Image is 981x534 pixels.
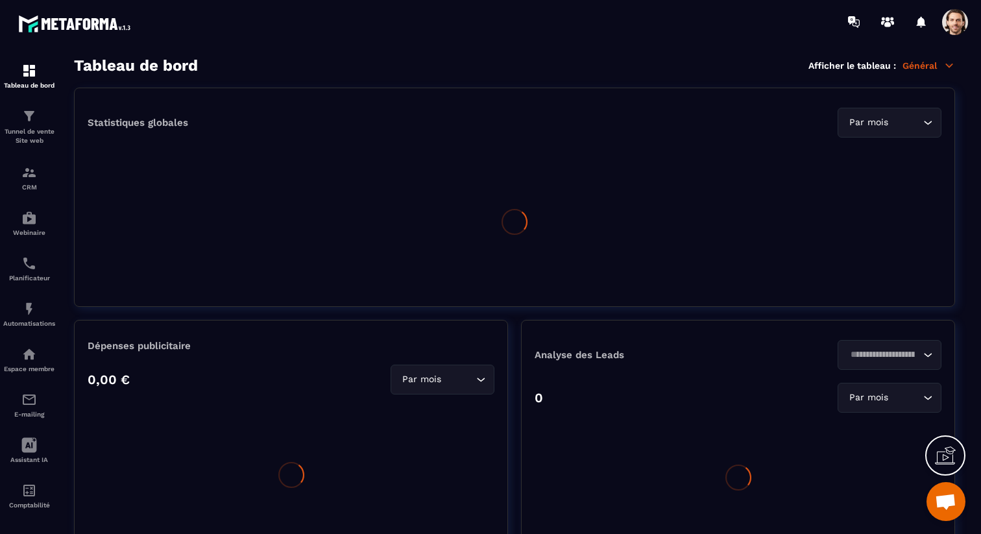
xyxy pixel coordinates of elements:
[399,372,444,387] span: Par mois
[3,337,55,382] a: automationsautomationsEspace membre
[21,346,37,362] img: automations
[3,428,55,473] a: Assistant IA
[88,117,188,128] p: Statistiques globales
[18,12,135,36] img: logo
[3,365,55,372] p: Espace membre
[838,340,941,370] div: Search for option
[808,60,896,71] p: Afficher le tableau :
[891,391,920,405] input: Search for option
[891,115,920,130] input: Search for option
[21,483,37,498] img: accountant
[846,391,891,405] span: Par mois
[535,390,543,406] p: 0
[846,348,920,362] input: Search for option
[21,301,37,317] img: automations
[3,127,55,145] p: Tunnel de vente Site web
[3,246,55,291] a: schedulerschedulerPlanificateur
[21,165,37,180] img: formation
[3,274,55,282] p: Planificateur
[926,482,965,521] div: Ouvrir le chat
[3,320,55,327] p: Automatisations
[3,184,55,191] p: CRM
[3,99,55,155] a: formationformationTunnel de vente Site web
[21,210,37,226] img: automations
[838,108,941,138] div: Search for option
[3,200,55,246] a: automationsautomationsWebinaire
[3,502,55,509] p: Comptabilité
[391,365,494,394] div: Search for option
[3,382,55,428] a: emailemailE-mailing
[3,229,55,236] p: Webinaire
[3,473,55,518] a: accountantaccountantComptabilité
[535,349,738,361] p: Analyse des Leads
[3,155,55,200] a: formationformationCRM
[444,372,473,387] input: Search for option
[21,63,37,79] img: formation
[838,383,941,413] div: Search for option
[21,392,37,407] img: email
[3,53,55,99] a: formationformationTableau de bord
[74,56,198,75] h3: Tableau de bord
[3,291,55,337] a: automationsautomationsAutomatisations
[846,115,891,130] span: Par mois
[21,108,37,124] img: formation
[88,372,130,387] p: 0,00 €
[21,256,37,271] img: scheduler
[88,340,494,352] p: Dépenses publicitaire
[3,411,55,418] p: E-mailing
[3,82,55,89] p: Tableau de bord
[3,456,55,463] p: Assistant IA
[902,60,955,71] p: Général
